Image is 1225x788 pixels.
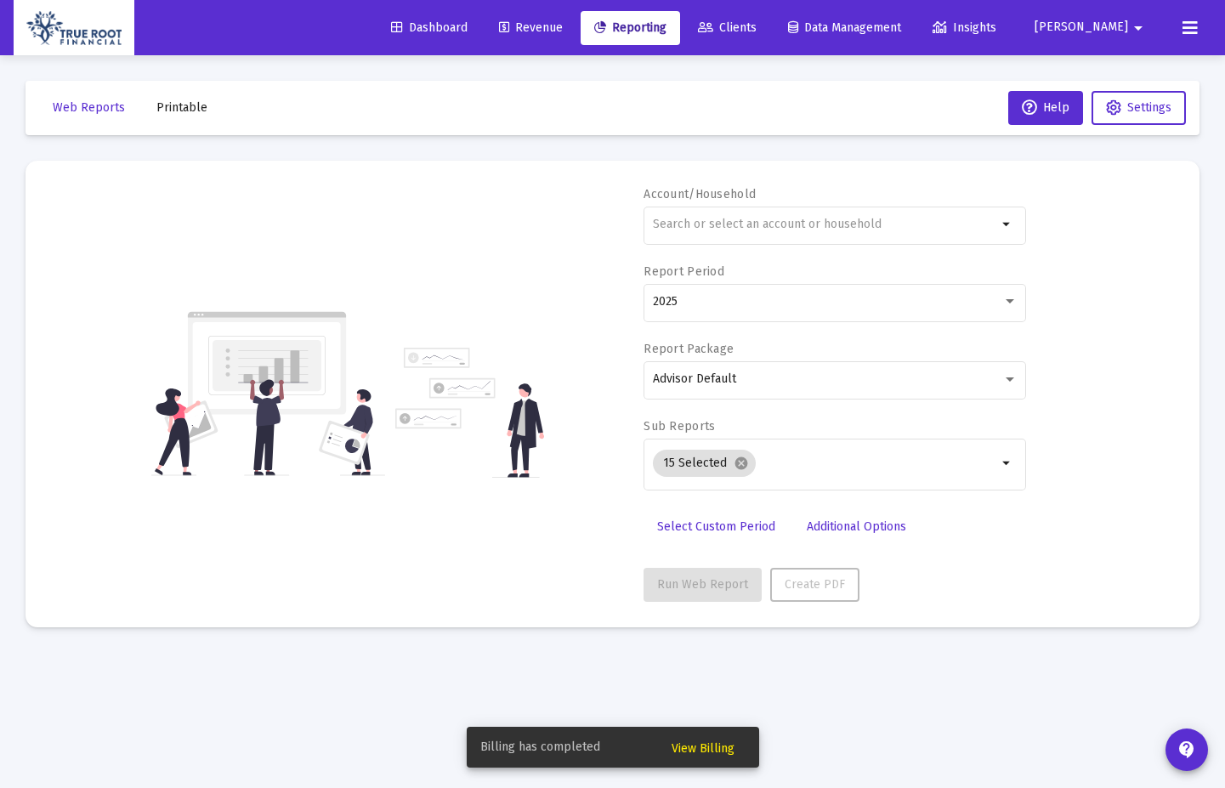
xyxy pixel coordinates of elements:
[684,11,770,45] a: Clients
[1008,91,1083,125] button: Help
[653,371,736,386] span: Advisor Default
[734,456,749,471] mat-icon: cancel
[997,214,1018,235] mat-icon: arrow_drop_down
[499,20,563,35] span: Revenue
[788,20,901,35] span: Data Management
[644,264,724,279] label: Report Period
[698,20,757,35] span: Clients
[377,11,481,45] a: Dashboard
[581,11,680,45] a: Reporting
[644,419,715,434] label: Sub Reports
[395,348,544,478] img: reporting-alt
[1035,20,1128,35] span: [PERSON_NAME]
[919,11,1010,45] a: Insights
[933,20,996,35] span: Insights
[653,294,678,309] span: 2025
[485,11,576,45] a: Revenue
[770,568,859,602] button: Create PDF
[1014,10,1169,44] button: [PERSON_NAME]
[480,739,600,756] span: Billing has completed
[658,732,748,762] button: View Billing
[1128,11,1148,45] mat-icon: arrow_drop_down
[151,309,385,478] img: reporting
[1127,100,1171,115] span: Settings
[594,20,666,35] span: Reporting
[653,446,997,480] mat-chip-list: Selection
[53,100,125,115] span: Web Reports
[653,450,756,477] mat-chip: 15 Selected
[1092,91,1186,125] button: Settings
[774,11,915,45] a: Data Management
[785,577,845,592] span: Create PDF
[26,11,122,45] img: Dashboard
[39,91,139,125] button: Web Reports
[672,741,734,756] span: View Billing
[391,20,468,35] span: Dashboard
[657,519,775,534] span: Select Custom Period
[1177,740,1197,760] mat-icon: contact_support
[644,187,756,201] label: Account/Household
[653,218,997,231] input: Search or select an account or household
[657,577,748,592] span: Run Web Report
[644,568,762,602] button: Run Web Report
[807,519,906,534] span: Additional Options
[997,453,1018,473] mat-icon: arrow_drop_down
[644,342,734,356] label: Report Package
[1022,100,1069,115] span: Help
[143,91,221,125] button: Printable
[156,100,207,115] span: Printable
